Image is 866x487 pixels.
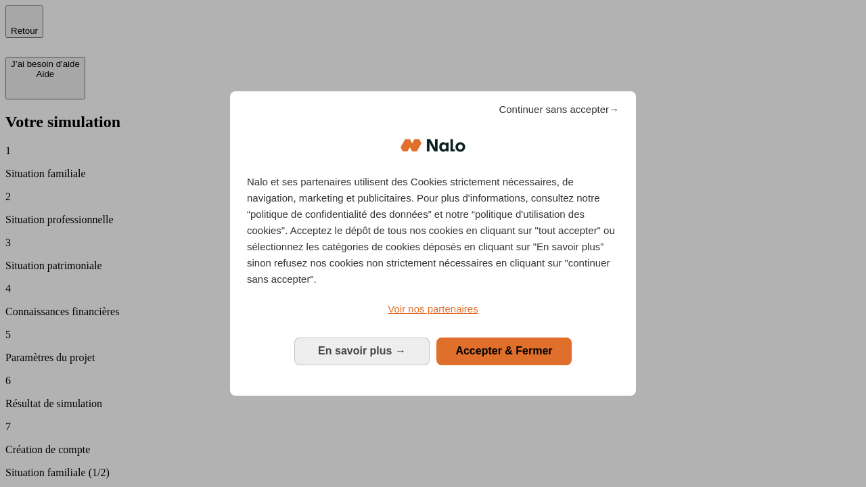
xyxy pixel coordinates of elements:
span: Voir nos partenaires [388,303,478,315]
a: Voir nos partenaires [247,301,619,317]
img: Logo [401,125,465,166]
p: Nalo et ses partenaires utilisent des Cookies strictement nécessaires, de navigation, marketing e... [247,174,619,287]
span: En savoir plus → [318,345,406,356]
span: Continuer sans accepter→ [499,101,619,118]
button: Accepter & Fermer: Accepter notre traitement des données et fermer [436,338,572,365]
span: Accepter & Fermer [455,345,552,356]
div: Bienvenue chez Nalo Gestion du consentement [230,91,636,395]
button: En savoir plus: Configurer vos consentements [294,338,430,365]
